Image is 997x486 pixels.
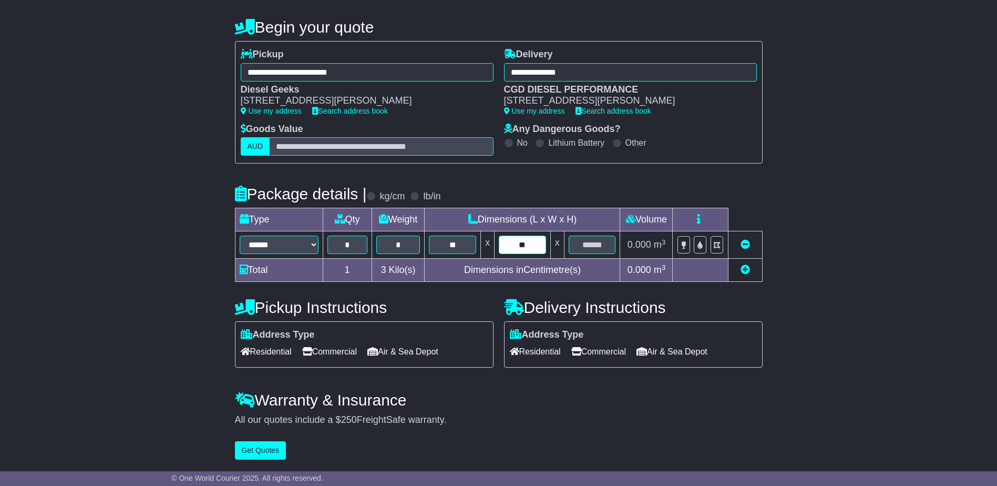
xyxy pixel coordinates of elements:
span: Air & Sea Depot [636,343,707,360]
td: Kilo(s) [372,259,425,282]
a: Search address book [575,107,651,115]
div: CGD DIESEL PERFORMANCE [504,84,746,96]
div: All our quotes include a $ FreightSafe warranty. [235,414,763,426]
td: Weight [372,208,425,231]
span: m [654,265,666,275]
td: Volume [620,208,673,231]
td: x [481,231,495,259]
div: [STREET_ADDRESS][PERSON_NAME] [241,95,483,107]
td: Qty [323,208,372,231]
span: Residential [241,343,292,360]
h4: Warranty & Insurance [235,391,763,409]
label: Lithium Battery [548,138,604,148]
span: m [654,239,666,250]
label: kg/cm [379,191,405,202]
h4: Pickup Instructions [235,299,494,316]
div: Diesel Geeks [241,84,483,96]
h4: Delivery Instructions [504,299,763,316]
label: AUD [241,137,270,156]
a: Search address book [312,107,388,115]
h4: Package details | [235,185,367,202]
span: 0.000 [628,265,651,275]
a: Remove this item [741,239,750,250]
td: Dimensions in Centimetre(s) [425,259,620,282]
a: Use my address [241,107,302,115]
h4: Begin your quote [235,18,763,36]
label: Delivery [504,49,553,60]
sup: 3 [662,264,666,271]
span: 0.000 [628,239,651,250]
label: Any Dangerous Goods? [504,124,621,135]
span: Residential [510,343,561,360]
label: lb/in [423,191,440,202]
a: Add new item [741,265,750,275]
span: © One World Courier 2025. All rights reserved. [171,474,323,482]
span: Commercial [302,343,357,360]
label: Other [625,138,646,148]
span: Commercial [571,343,626,360]
td: Type [235,208,323,231]
td: 1 [323,259,372,282]
label: No [517,138,528,148]
label: Address Type [510,329,584,341]
label: Goods Value [241,124,303,135]
div: [STREET_ADDRESS][PERSON_NAME] [504,95,746,107]
button: Get Quotes [235,441,286,460]
span: 3 [381,265,386,275]
span: Air & Sea Depot [367,343,438,360]
td: Total [235,259,323,282]
td: x [550,231,564,259]
a: Use my address [504,107,565,115]
label: Pickup [241,49,284,60]
label: Address Type [241,329,315,341]
sup: 3 [662,238,666,246]
td: Dimensions (L x W x H) [425,208,620,231]
span: 250 [341,414,357,425]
